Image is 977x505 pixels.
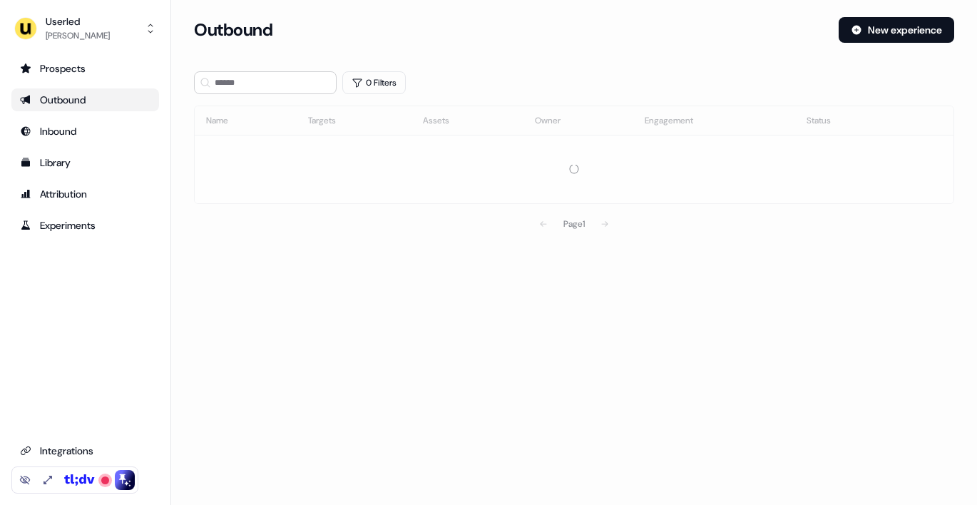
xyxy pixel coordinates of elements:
a: Go to outbound experience [11,88,159,111]
a: Go to experiments [11,214,159,237]
a: Go to integrations [11,439,159,462]
a: Go to Inbound [11,120,159,143]
div: Prospects [20,61,150,76]
button: New experience [839,17,954,43]
div: Inbound [20,124,150,138]
a: Go to prospects [11,57,159,80]
button: 0 Filters [342,71,406,94]
h3: Outbound [194,19,272,41]
div: [PERSON_NAME] [46,29,110,43]
div: Userled [46,14,110,29]
div: Outbound [20,93,150,107]
a: Go to templates [11,151,159,174]
div: Integrations [20,444,150,458]
button: Userled[PERSON_NAME] [11,11,159,46]
div: Experiments [20,218,150,233]
div: Library [20,155,150,170]
a: Go to attribution [11,183,159,205]
div: Attribution [20,187,150,201]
